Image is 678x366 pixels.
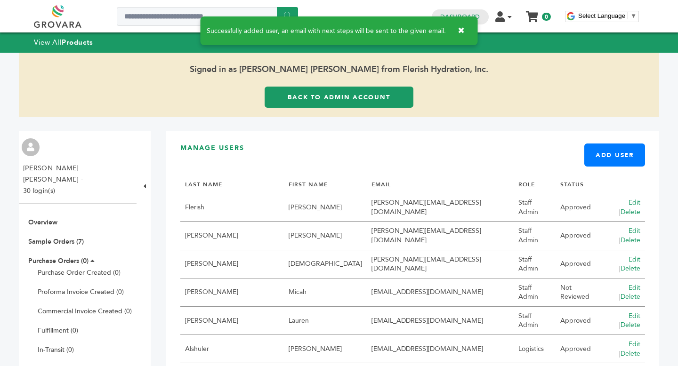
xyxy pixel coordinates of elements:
[621,292,640,301] a: Delete
[560,181,584,188] a: STATUS
[371,181,391,188] a: EMAIL
[180,143,645,160] h3: Manage Users
[604,222,645,250] td: |
[514,335,556,363] td: Logistics
[584,143,645,167] a: Add User
[28,256,89,265] a: Purchase Orders (0)
[284,278,367,307] td: Micah
[289,181,328,188] a: FIRST NAME
[367,250,514,278] td: [PERSON_NAME][EMAIL_ADDRESS][DOMAIN_NAME]
[62,38,93,47] strong: Products
[367,193,514,222] td: [PERSON_NAME][EMAIL_ADDRESS][DOMAIN_NAME]
[284,335,367,363] td: [PERSON_NAME]
[440,13,480,21] a: Dashboard
[556,222,605,250] td: Approved
[629,311,640,320] a: Edit
[180,278,284,307] td: [PERSON_NAME]
[629,340,640,349] a: Edit
[604,193,645,222] td: |
[556,278,605,307] td: Not Reviewed
[556,250,605,278] td: Approved
[284,307,367,335] td: Lauren
[367,278,514,307] td: [EMAIL_ADDRESS][DOMAIN_NAME]
[451,21,472,40] button: ✖
[23,163,134,197] li: [PERSON_NAME] [PERSON_NAME] - 30 login(s)
[265,87,413,108] a: Back to Admin Account
[38,268,121,277] a: Purchase Order Created (0)
[38,345,74,354] a: In-Transit (0)
[284,193,367,222] td: [PERSON_NAME]
[556,307,605,335] td: Approved
[38,287,124,296] a: Proforma Invoice Created (0)
[514,250,556,278] td: Staff Admin
[117,7,298,26] input: Search a product or brand...
[621,236,640,245] a: Delete
[542,13,551,21] span: 0
[38,326,78,335] a: Fulfillment (0)
[207,28,446,34] span: Successfully added user, an email with next steps will be sent to the given email.
[180,335,284,363] td: Alshuler
[518,181,535,188] a: ROLE
[604,278,645,307] td: |
[514,278,556,307] td: Staff Admin
[180,250,284,278] td: [PERSON_NAME]
[367,222,514,250] td: [PERSON_NAME][EMAIL_ADDRESS][DOMAIN_NAME]
[556,335,605,363] td: Approved
[621,207,640,216] a: Delete
[180,193,284,222] td: Flerish
[180,307,284,335] td: [PERSON_NAME]
[630,12,637,19] span: ▼
[284,250,367,278] td: [DEMOGRAPHIC_DATA]
[284,222,367,250] td: [PERSON_NAME]
[28,237,84,246] a: Sample Orders (7)
[28,218,57,227] a: Overview
[578,12,625,19] span: Select Language
[180,222,284,250] td: [PERSON_NAME]
[604,307,645,335] td: |
[38,307,132,316] a: Commercial Invoice Created (0)
[621,349,640,358] a: Delete
[19,53,659,87] span: Signed in as [PERSON_NAME] [PERSON_NAME] from Flerish Hydration, Inc.
[621,264,640,273] a: Delete
[604,250,645,278] td: |
[527,8,538,18] a: My Cart
[185,181,222,188] a: LAST NAME
[628,12,628,19] span: ​
[629,226,640,235] a: Edit
[604,335,645,363] td: |
[629,198,640,207] a: Edit
[514,193,556,222] td: Staff Admin
[621,320,640,329] a: Delete
[629,283,640,292] a: Edit
[629,255,640,264] a: Edit
[367,307,514,335] td: [EMAIL_ADDRESS][DOMAIN_NAME]
[514,307,556,335] td: Staff Admin
[556,193,605,222] td: Approved
[514,222,556,250] td: Staff Admin
[578,12,637,19] a: Select Language​
[367,335,514,363] td: [EMAIL_ADDRESS][DOMAIN_NAME]
[22,138,40,156] img: profile.png
[34,38,93,47] a: View AllProducts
